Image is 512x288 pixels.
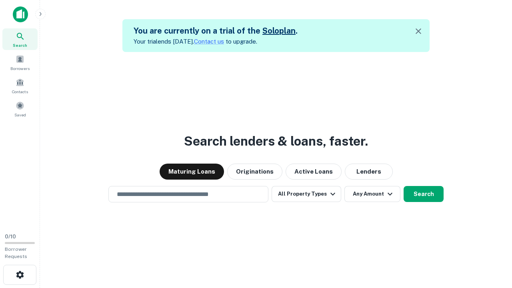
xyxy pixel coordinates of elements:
[5,234,16,240] span: 0 / 10
[14,112,26,118] span: Saved
[2,28,38,50] a: Search
[13,42,27,48] span: Search
[344,186,400,202] button: Any Amount
[184,132,368,151] h3: Search lenders & loans, faster.
[134,25,298,37] h5: You are currently on a trial of the .
[5,246,27,259] span: Borrower Requests
[2,98,38,120] a: Saved
[2,52,38,73] a: Borrowers
[286,164,342,180] button: Active Loans
[134,37,298,46] p: Your trial ends [DATE]. to upgrade.
[272,186,341,202] button: All Property Types
[12,88,28,95] span: Contacts
[13,6,28,22] img: capitalize-icon.png
[10,65,30,72] span: Borrowers
[2,75,38,96] a: Contacts
[404,186,444,202] button: Search
[262,26,296,36] a: Soloplan
[472,224,512,262] iframe: Chat Widget
[194,38,224,45] a: Contact us
[345,164,393,180] button: Lenders
[160,164,224,180] button: Maturing Loans
[227,164,282,180] button: Originations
